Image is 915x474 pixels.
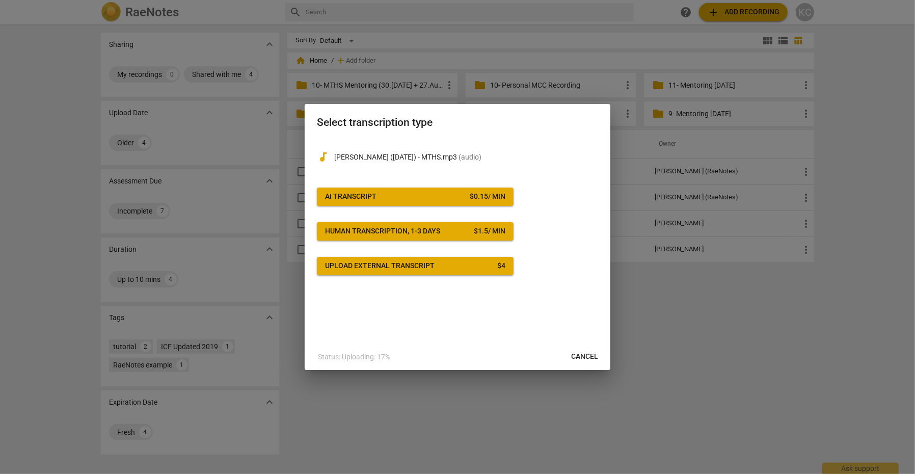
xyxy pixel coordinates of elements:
h2: Select transcription type [317,116,598,129]
div: Upload external transcript [325,261,435,271]
div: $ 4 [497,261,505,271]
div: $ 1.5 / min [474,226,505,236]
button: AI Transcript$0.15/ min [317,188,514,206]
div: AI Transcript [325,192,376,202]
span: audiotrack [317,151,329,163]
span: ( audio ) [459,153,481,161]
div: Human transcription, 1-3 days [325,226,440,236]
p: Laura (20.Aug.25) - MTHS.mp3(audio) [334,152,598,163]
button: Cancel [563,348,606,366]
div: $ 0.15 / min [470,192,505,202]
p: Status: Uploading: 17% [318,352,390,362]
button: Human transcription, 1-3 days$1.5/ min [317,222,514,241]
span: Cancel [571,352,598,362]
button: Upload external transcript$4 [317,257,514,275]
